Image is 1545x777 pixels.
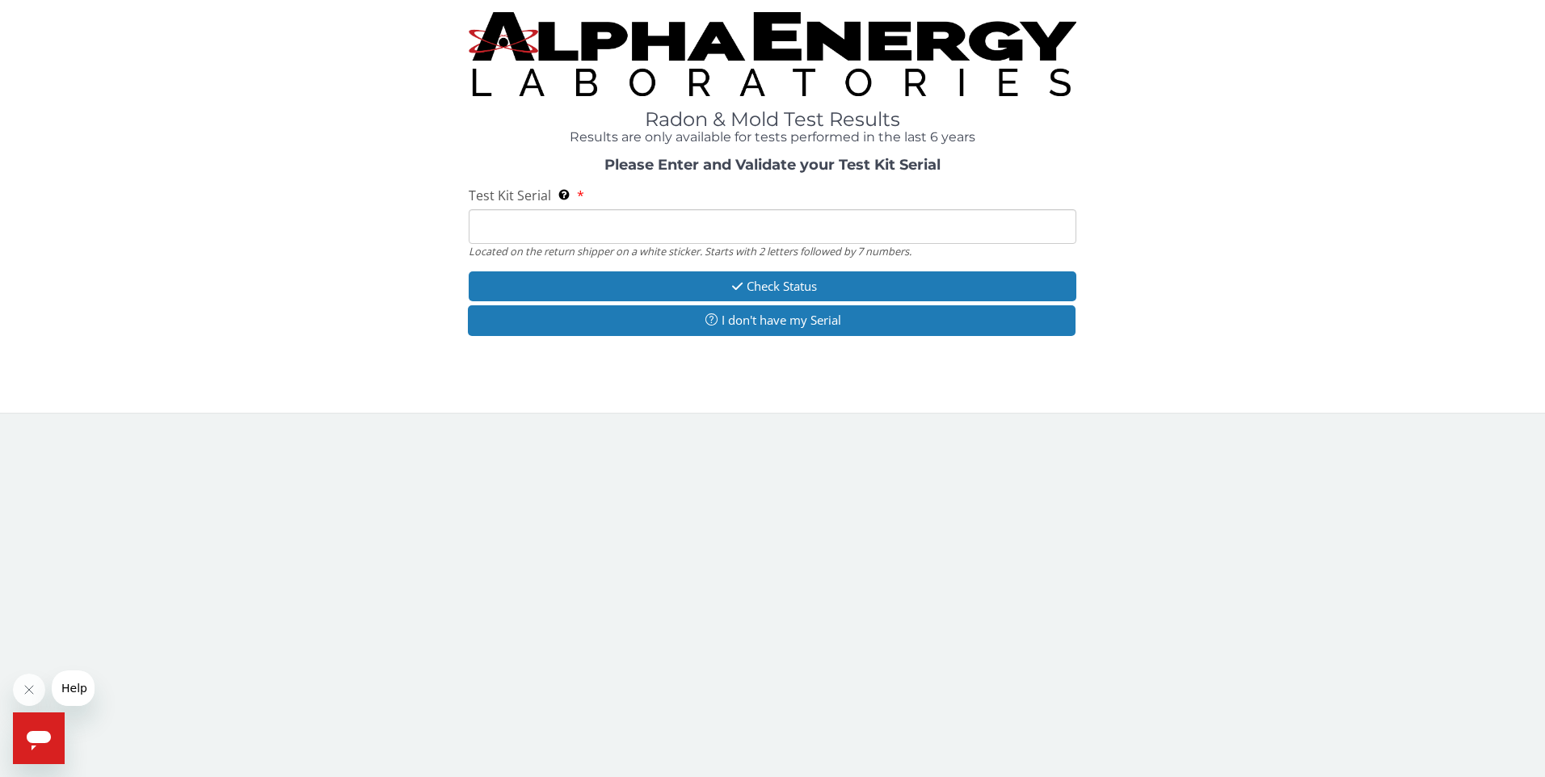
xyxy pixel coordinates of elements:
strong: Please Enter and Validate your Test Kit Serial [604,156,941,174]
div: Located on the return shipper on a white sticker. Starts with 2 letters followed by 7 numbers. [469,244,1077,258]
img: TightCrop.jpg [469,12,1077,96]
iframe: Message from company [52,670,95,706]
iframe: Close message [13,674,45,706]
span: Test Kit Serial [469,187,551,204]
button: Check Status [469,271,1077,301]
h4: Results are only available for tests performed in the last 6 years [469,130,1077,145]
iframe: Button to launch messaging window [13,712,65,764]
h1: Radon & Mold Test Results [469,109,1077,130]
button: I don't have my Serial [468,305,1076,335]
